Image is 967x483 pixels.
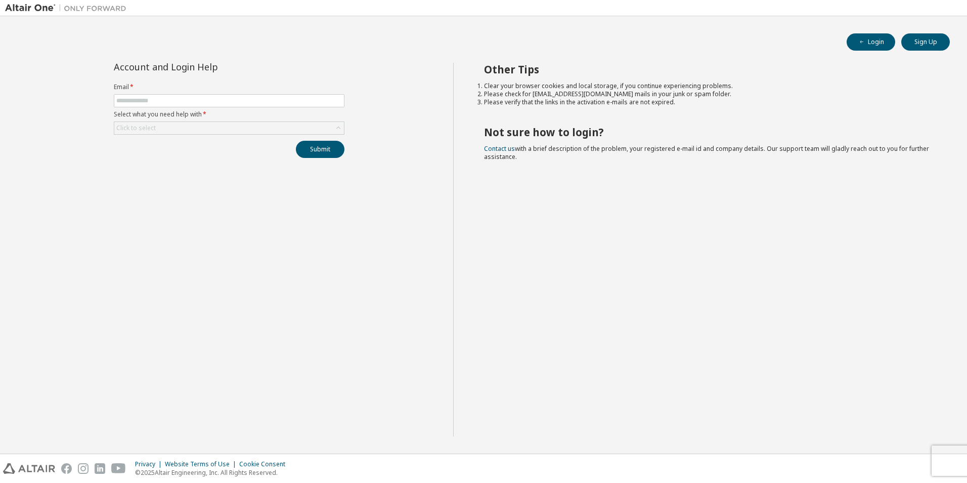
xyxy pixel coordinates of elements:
li: Please check for [EMAIL_ADDRESS][DOMAIN_NAME] mails in your junk or spam folder. [484,90,932,98]
div: Click to select [116,124,156,132]
p: © 2025 Altair Engineering, Inc. All Rights Reserved. [135,468,291,477]
span: with a brief description of the problem, your registered e-mail id and company details. Our suppo... [484,144,929,161]
div: Click to select [114,122,344,134]
li: Clear your browser cookies and local storage, if you continue experiencing problems. [484,82,932,90]
h2: Not sure how to login? [484,126,932,139]
a: Contact us [484,144,515,153]
img: youtube.svg [111,463,126,474]
div: Account and Login Help [114,63,298,71]
div: Privacy [135,460,165,468]
img: Altair One [5,3,131,13]
img: facebook.svg [61,463,72,474]
div: Website Terms of Use [165,460,239,468]
img: linkedin.svg [95,463,105,474]
li: Please verify that the links in the activation e-mails are not expired. [484,98,932,106]
button: Login [847,33,895,51]
h2: Other Tips [484,63,932,76]
div: Cookie Consent [239,460,291,468]
label: Email [114,83,344,91]
button: Sign Up [901,33,950,51]
img: instagram.svg [78,463,89,474]
button: Submit [296,141,344,158]
label: Select what you need help with [114,110,344,118]
img: altair_logo.svg [3,463,55,474]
